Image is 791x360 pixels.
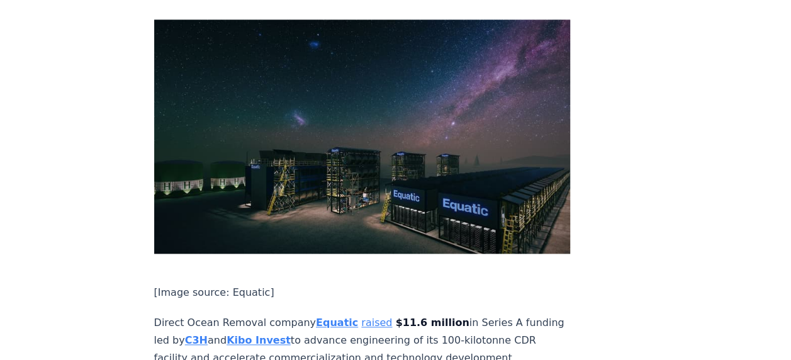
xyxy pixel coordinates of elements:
[154,284,571,301] p: [Image source: Equatic]
[316,317,358,329] a: Equatic
[227,334,291,346] a: Kibo Invest
[361,317,392,329] a: raised
[154,20,571,254] img: blog post image
[185,334,208,346] a: C3H
[395,317,469,329] strong: $11.6 million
